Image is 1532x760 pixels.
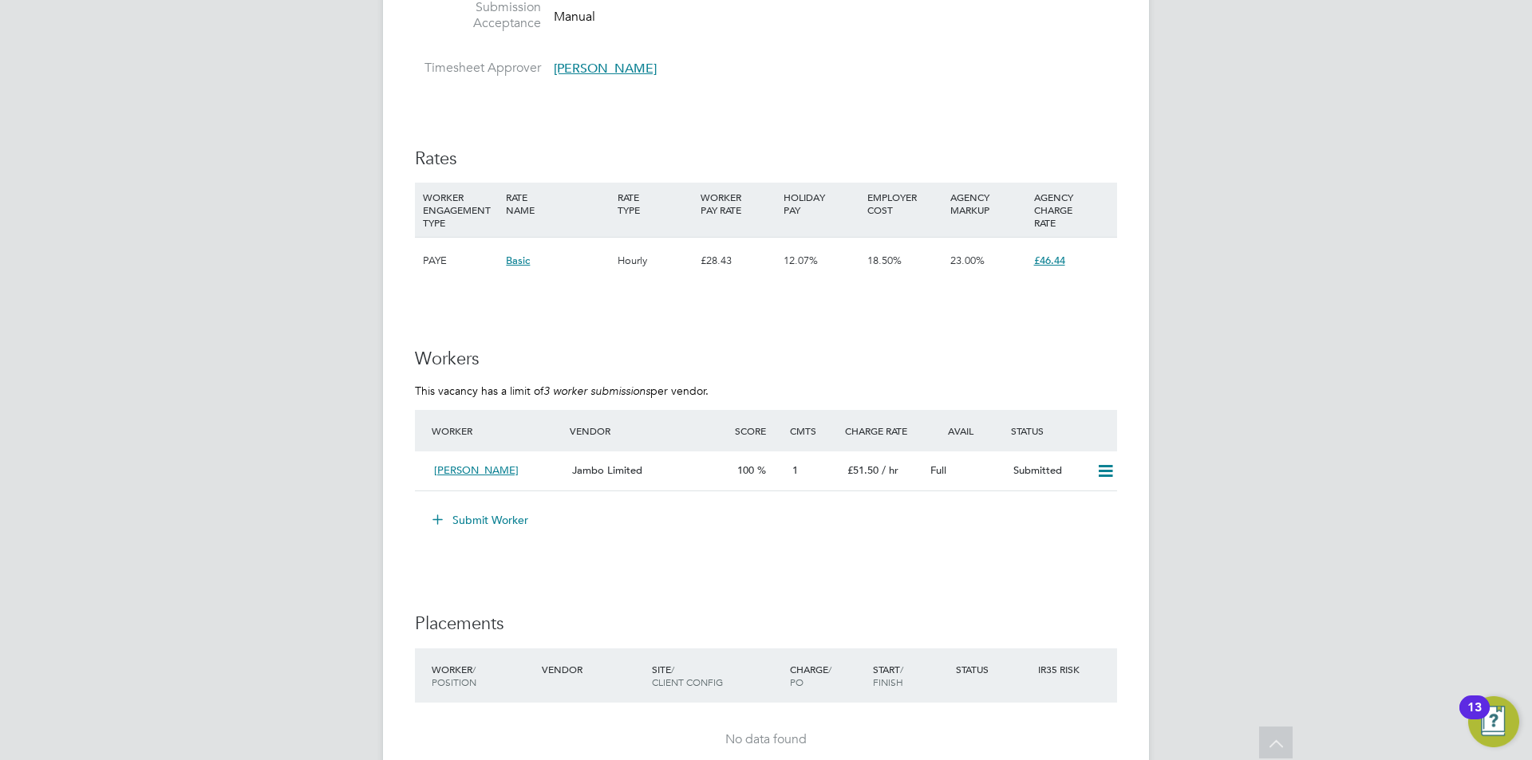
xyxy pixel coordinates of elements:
span: / Client Config [652,663,723,688]
span: / Finish [873,663,903,688]
div: Charge Rate [841,416,924,445]
div: IR35 Risk [1034,655,1089,683]
div: Charge [786,655,869,696]
em: 3 worker submissions [543,384,650,398]
div: Worker [428,416,566,445]
span: 100 [737,463,754,477]
span: Full [930,463,946,477]
div: Site [648,655,786,696]
span: 23.00% [950,254,985,267]
span: £46.44 [1034,254,1065,267]
span: 18.50% [867,254,902,267]
h3: Placements [415,612,1117,636]
p: This vacancy has a limit of per vendor. [415,384,1117,398]
span: Jambo Limited [572,463,642,477]
div: AGENCY CHARGE RATE [1030,183,1113,237]
span: 1 [792,463,798,477]
span: [PERSON_NAME] [434,463,519,477]
div: AGENCY MARKUP [946,183,1029,224]
div: Start [869,655,952,696]
span: [PERSON_NAME] [554,61,657,77]
div: HOLIDAY PAY [780,183,863,224]
div: PAYE [419,238,502,284]
h3: Workers [415,348,1117,371]
div: RATE NAME [502,183,613,224]
div: EMPLOYER COST [863,183,946,224]
div: Cmts [786,416,841,445]
span: / PO [790,663,831,688]
span: / Position [432,663,476,688]
span: Manual [554,8,595,24]
div: Avail [924,416,1007,445]
button: Open Resource Center, 13 new notifications [1468,696,1519,747]
button: Submit Worker [421,507,541,533]
h3: Rates [415,148,1117,171]
div: Worker [428,655,538,696]
div: WORKER ENGAGEMENT TYPE [419,183,502,237]
div: No data found [431,731,1101,748]
label: Timesheet Approver [415,60,541,77]
div: RATE TYPE [614,183,697,224]
div: Status [1007,416,1117,445]
div: Submitted [1007,458,1090,484]
div: Score [731,416,786,445]
span: £51.50 [847,463,879,477]
div: £28.43 [697,238,780,284]
div: 13 [1467,707,1482,728]
div: WORKER PAY RATE [697,183,780,224]
div: Vendor [538,655,648,683]
div: Hourly [614,238,697,284]
div: Vendor [566,416,731,445]
span: / hr [882,463,898,477]
div: Status [952,655,1035,683]
span: 12.07% [784,254,818,267]
span: Basic [506,254,530,267]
